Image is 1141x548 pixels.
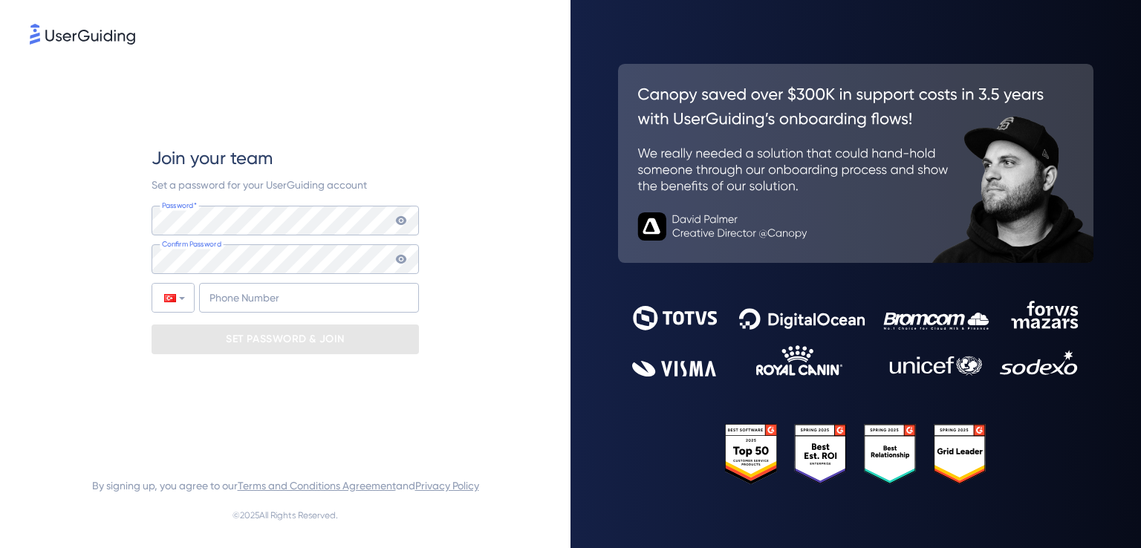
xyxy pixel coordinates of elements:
[30,24,135,45] img: 8faab4ba6bc7696a72372aa768b0286c.svg
[415,480,479,492] a: Privacy Policy
[233,506,338,524] span: © 2025 All Rights Reserved.
[199,283,419,313] input: Phone Number
[618,64,1093,263] img: 26c0aa7c25a843aed4baddd2b5e0fa68.svg
[152,179,367,191] span: Set a password for your UserGuiding account
[152,146,273,170] span: Join your team
[632,301,1079,376] img: 9302ce2ac39453076f5bc0f2f2ca889b.svg
[226,327,345,351] p: SET PASSWORD & JOIN
[152,284,194,312] div: Turkey: + 90
[725,424,986,483] img: 25303e33045975176eb484905ab012ff.svg
[92,477,479,495] span: By signing up, you agree to our and
[238,480,396,492] a: Terms and Conditions Agreement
